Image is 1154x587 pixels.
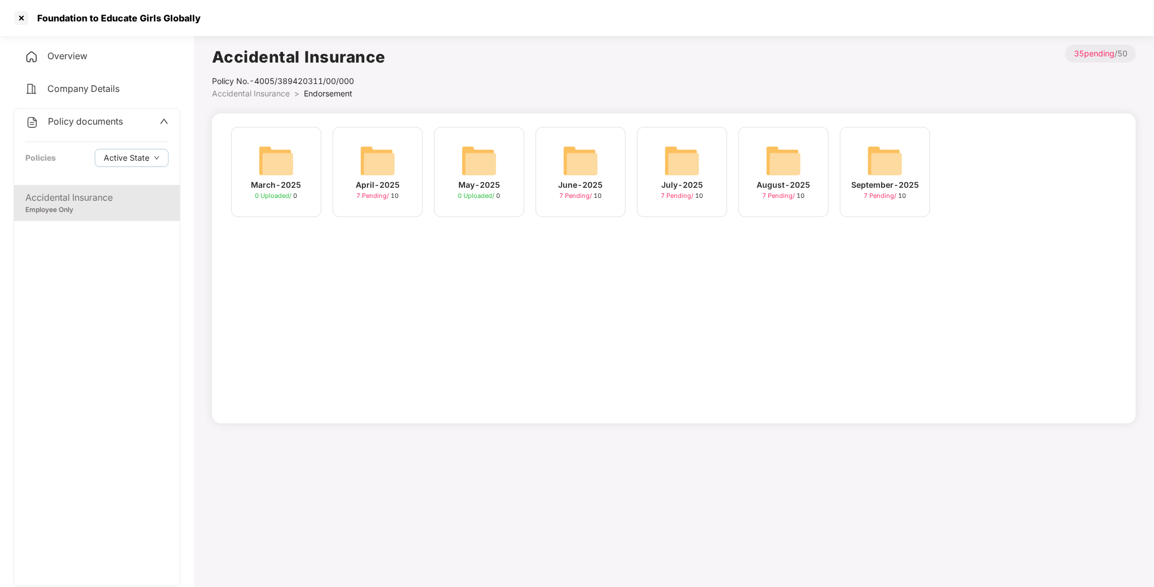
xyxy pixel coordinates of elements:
img: svg+xml;base64,PHN2ZyB4bWxucz0iaHR0cDovL3d3dy53My5vcmcvMjAwMC9zdmciIHdpZHRoPSIyNCIgaGVpZ2h0PSIyNC... [25,116,39,129]
img: svg+xml;base64,PHN2ZyB4bWxucz0iaHR0cDovL3d3dy53My5vcmcvMjAwMC9zdmciIHdpZHRoPSI2NCIgaGVpZ2h0PSI2NC... [461,143,497,179]
span: 7 Pending / [357,192,391,200]
span: 0 Uploaded / [255,192,294,200]
img: svg+xml;base64,PHN2ZyB4bWxucz0iaHR0cDovL3d3dy53My5vcmcvMjAwMC9zdmciIHdpZHRoPSI2NCIgaGVpZ2h0PSI2NC... [258,143,294,179]
h1: Accidental Insurance [212,45,386,69]
div: Policy No.- 4005/389420311/00/000 [212,75,386,87]
img: svg+xml;base64,PHN2ZyB4bWxucz0iaHR0cDovL3d3dy53My5vcmcvMjAwMC9zdmciIHdpZHRoPSIyNCIgaGVpZ2h0PSIyNC... [25,82,38,96]
p: / 50 [1065,45,1136,63]
div: September-2025 [851,179,919,191]
img: svg+xml;base64,PHN2ZyB4bWxucz0iaHR0cDovL3d3dy53My5vcmcvMjAwMC9zdmciIHdpZHRoPSIyNCIgaGVpZ2h0PSIyNC... [25,50,38,64]
div: Employee Only [25,205,169,215]
div: 10 [357,191,399,201]
span: Endorsement [304,89,352,98]
span: Overview [47,50,87,61]
span: 7 Pending / [560,192,594,200]
span: Active State [104,152,149,164]
img: svg+xml;base64,PHN2ZyB4bWxucz0iaHR0cDovL3d3dy53My5vcmcvMjAwMC9zdmciIHdpZHRoPSI2NCIgaGVpZ2h0PSI2NC... [360,143,396,179]
span: 7 Pending / [661,192,696,200]
div: April-2025 [356,179,400,191]
span: Policy documents [48,116,123,127]
span: up [160,117,169,126]
div: March-2025 [251,179,302,191]
div: Foundation to Educate Girls Globally [30,12,201,24]
span: Accidental Insurance [212,89,290,98]
span: 7 Pending / [763,192,797,200]
img: svg+xml;base64,PHN2ZyB4bWxucz0iaHR0cDovL3d3dy53My5vcmcvMjAwMC9zdmciIHdpZHRoPSI2NCIgaGVpZ2h0PSI2NC... [563,143,599,179]
button: Active Statedown [95,149,169,167]
div: 10 [560,191,602,201]
div: August-2025 [757,179,811,191]
div: June-2025 [559,179,603,191]
span: 7 Pending / [864,192,899,200]
span: > [294,89,299,98]
div: May-2025 [458,179,500,191]
div: 0 [458,191,501,201]
div: 10 [864,191,907,201]
img: svg+xml;base64,PHN2ZyB4bWxucz0iaHR0cDovL3d3dy53My5vcmcvMjAwMC9zdmciIHdpZHRoPSI2NCIgaGVpZ2h0PSI2NC... [766,143,802,179]
div: 10 [661,191,704,201]
div: 10 [763,191,805,201]
span: 35 pending [1074,48,1115,58]
span: down [154,155,160,161]
div: 0 [255,191,298,201]
span: 0 Uploaded / [458,192,497,200]
div: Policies [25,152,56,164]
div: July-2025 [661,179,703,191]
span: Company Details [47,83,120,94]
img: svg+xml;base64,PHN2ZyB4bWxucz0iaHR0cDovL3d3dy53My5vcmcvMjAwMC9zdmciIHdpZHRoPSI2NCIgaGVpZ2h0PSI2NC... [664,143,700,179]
div: Accidental Insurance [25,191,169,205]
img: svg+xml;base64,PHN2ZyB4bWxucz0iaHR0cDovL3d3dy53My5vcmcvMjAwMC9zdmciIHdpZHRoPSI2NCIgaGVpZ2h0PSI2NC... [867,143,903,179]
